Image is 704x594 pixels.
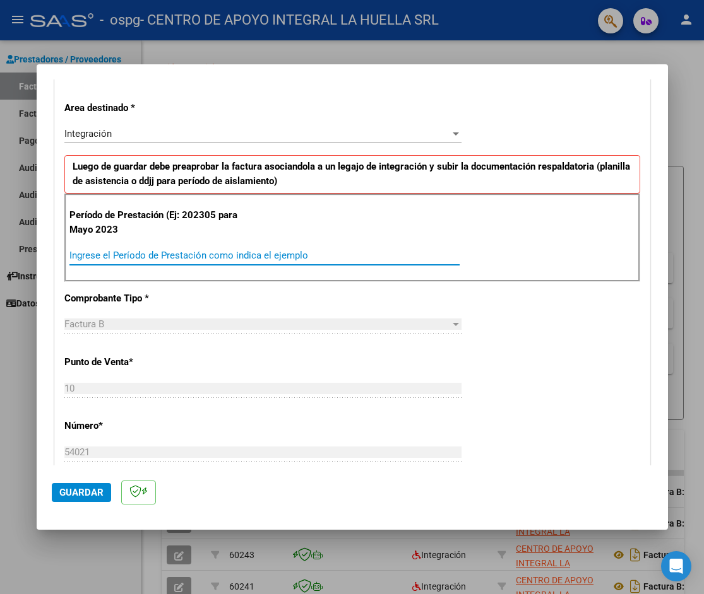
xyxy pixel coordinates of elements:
[64,101,237,115] p: Area destinado *
[59,487,104,498] span: Guardar
[69,208,239,236] p: Período de Prestación (Ej: 202305 para Mayo 2023
[64,318,104,330] span: Factura B
[64,419,237,433] p: Número
[73,161,630,187] strong: Luego de guardar debe preaprobar la factura asociandola a un legajo de integración y subir la doc...
[52,483,111,502] button: Guardar
[64,128,112,139] span: Integración
[661,551,691,581] div: Open Intercom Messenger
[64,355,237,370] p: Punto de Venta
[64,291,237,306] p: Comprobante Tipo *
